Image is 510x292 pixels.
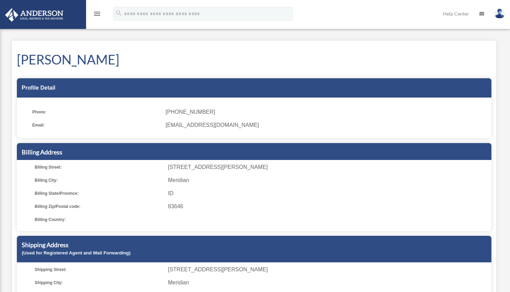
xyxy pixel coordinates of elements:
span: Billing Street: [35,162,163,172]
span: Email: [32,120,161,130]
div: Profile Detail [17,78,491,98]
span: Billing Zip/Postal code: [35,202,163,211]
span: Billing City: [35,175,163,185]
i: menu [93,10,101,18]
a: menu [93,12,101,18]
span: Meridian [168,175,489,185]
span: [STREET_ADDRESS][PERSON_NAME] [168,162,489,172]
img: User Pic [495,9,505,19]
h5: Shipping Address [22,241,487,249]
img: Anderson Advisors Platinum Portal [3,8,65,22]
span: Billing State/Province: [35,189,163,198]
span: ID [168,189,489,198]
span: [PHONE_NUMBER] [166,107,487,117]
span: Phone: [32,107,161,117]
i: search [115,9,123,17]
span: Shipping Street: [35,265,163,274]
h1: [PERSON_NAME] [17,50,491,69]
span: 83646 [168,202,489,211]
span: [EMAIL_ADDRESS][DOMAIN_NAME] [166,120,487,130]
span: Meridian [168,278,489,288]
small: (Used for Registered Agent and Mail Forwarding) [22,250,131,255]
span: Billing Country: [35,215,163,224]
span: Shipping City: [35,278,163,288]
span: [STREET_ADDRESS][PERSON_NAME] [168,265,489,274]
h5: Billing Address [22,148,487,157]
